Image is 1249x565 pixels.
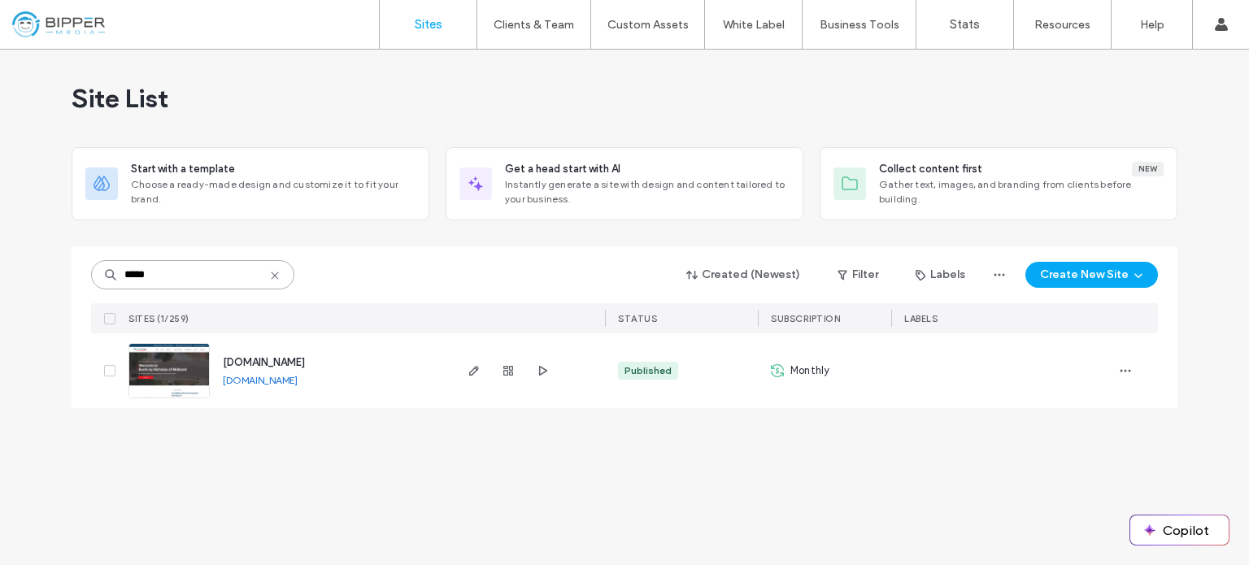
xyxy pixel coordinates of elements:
[72,82,168,115] span: Site List
[820,18,899,32] label: Business Tools
[1025,262,1158,288] button: Create New Site
[607,18,689,32] label: Custom Assets
[879,177,1164,206] span: Gather text, images, and branding from clients before building.
[1140,18,1164,32] label: Help
[1034,18,1090,32] label: Resources
[415,17,442,32] label: Sites
[904,313,938,324] span: LABELS
[505,161,620,177] span: Get a head start with AI
[1130,515,1229,545] button: Copilot
[72,147,429,220] div: Start with a templateChoose a ready-made design and customize it to fit your brand.
[446,147,803,220] div: Get a head start with AIInstantly generate a site with design and content tailored to your business.
[901,262,980,288] button: Labels
[494,18,574,32] label: Clients & Team
[879,161,982,177] span: Collect content first
[131,161,235,177] span: Start with a template
[624,363,672,378] div: Published
[223,374,298,386] a: [DOMAIN_NAME]
[672,262,815,288] button: Created (Newest)
[37,11,70,26] span: Help
[821,262,894,288] button: Filter
[1132,162,1164,176] div: New
[723,18,785,32] label: White Label
[223,356,305,368] a: [DOMAIN_NAME]
[950,17,980,32] label: Stats
[128,313,189,324] span: SITES (1/259)
[771,313,840,324] span: SUBSCRIPTION
[131,177,416,206] span: Choose a ready-made design and customize it to fit your brand.
[820,147,1177,220] div: Collect content firstNewGather text, images, and branding from clients before building.
[790,363,829,379] span: Monthly
[618,313,657,324] span: STATUS
[505,177,790,206] span: Instantly generate a site with design and content tailored to your business.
